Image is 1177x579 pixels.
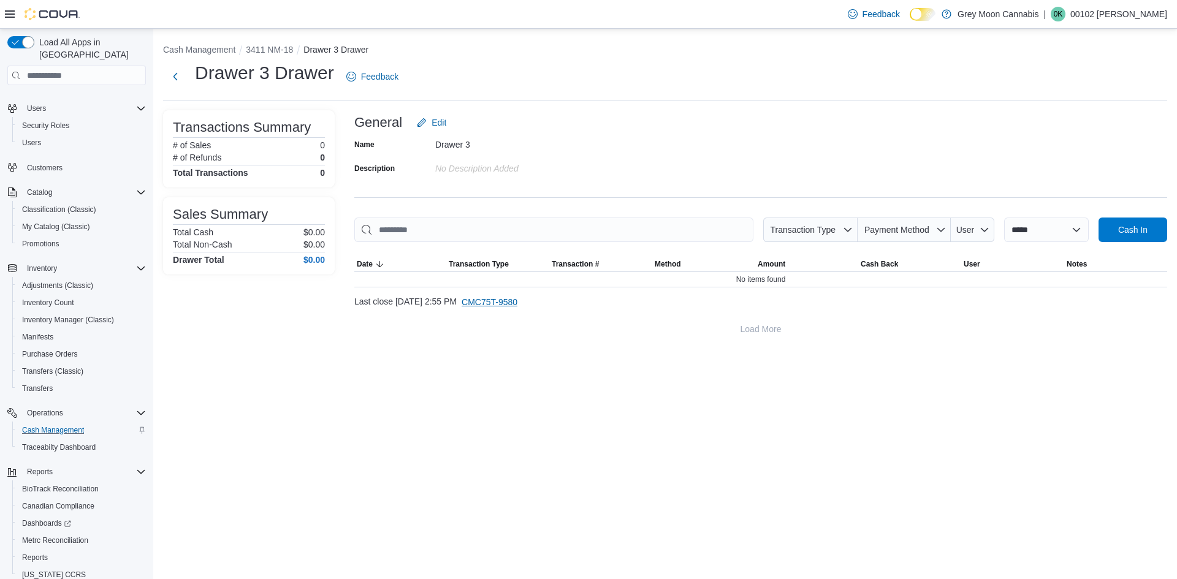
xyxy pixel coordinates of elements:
span: Load More [741,323,782,335]
span: Inventory [27,263,57,273]
span: Amount [758,259,785,269]
button: Users [22,101,51,116]
span: User [964,259,980,269]
div: Drawer 3 [435,135,600,149]
span: Adjustments (Classic) [17,278,146,293]
button: Catalog [22,185,57,200]
button: Inventory Manager (Classic) [12,311,151,328]
h6: # of Sales [173,140,211,150]
a: Transfers [17,381,58,396]
a: Classification (Classic) [17,202,101,217]
a: Customers [22,161,67,175]
button: Transaction Type [446,257,549,271]
h6: # of Refunds [173,153,221,162]
a: BioTrack Reconciliation [17,482,104,496]
div: No Description added [435,159,600,173]
button: User [961,257,1064,271]
button: Inventory [2,260,151,277]
button: Cash Management [12,422,151,439]
div: Last close [DATE] 2:55 PM [354,290,1167,314]
span: Transfers [17,381,146,396]
span: Promotions [22,239,59,249]
a: Cash Management [17,423,89,437]
p: | [1043,7,1046,21]
label: Description [354,164,395,173]
button: My Catalog (Classic) [12,218,151,235]
h1: Drawer 3 Drawer [195,61,334,85]
span: Method [655,259,681,269]
span: BioTrack Reconciliation [22,484,99,494]
button: Users [2,100,151,117]
span: Feedback [863,8,900,20]
span: Catalog [22,185,146,200]
span: Operations [27,408,63,418]
span: Transfers (Classic) [17,364,146,379]
button: Customers [2,159,151,176]
h6: Total Non-Cash [173,240,232,249]
a: Inventory Manager (Classic) [17,312,119,327]
span: Purchase Orders [22,349,78,359]
h4: Drawer Total [173,255,224,265]
a: Feedback [843,2,905,26]
button: 3411 NM-18 [246,45,293,55]
button: Reports [12,549,151,566]
span: Users [17,135,146,150]
span: Reports [22,553,48,562]
p: $0.00 [303,227,325,237]
a: My Catalog (Classic) [17,219,95,234]
span: Users [22,138,41,148]
span: Notes [1067,259,1087,269]
span: Classification (Classic) [17,202,146,217]
a: Feedback [341,64,403,89]
button: Users [12,134,151,151]
nav: An example of EuiBreadcrumbs [163,44,1167,58]
button: Inventory Count [12,294,151,311]
span: Promotions [17,237,146,251]
button: Adjustments (Classic) [12,277,151,294]
span: Security Roles [22,121,69,131]
span: Manifests [17,330,146,344]
label: Name [354,140,375,149]
div: 00102 Kristian Serna [1051,7,1065,21]
button: Reports [22,464,58,479]
span: Inventory Count [17,295,146,310]
span: Canadian Compliance [17,499,146,513]
span: Reports [22,464,146,479]
h3: Sales Summary [173,207,268,222]
button: Transfers [12,380,151,397]
h3: General [354,115,402,130]
button: Cash Management [163,45,235,55]
a: Metrc Reconciliation [17,533,93,548]
span: Inventory Count [22,298,74,308]
span: Cash Management [22,425,84,435]
span: Customers [27,163,63,173]
span: Customers [22,160,146,175]
span: Users [27,104,46,113]
span: My Catalog (Classic) [22,222,90,232]
h4: 0 [320,168,325,178]
span: Edit [432,116,446,129]
span: Inventory [22,261,146,276]
p: Grey Moon Cannabis [958,7,1038,21]
span: Date [357,259,373,269]
button: Metrc Reconciliation [12,532,151,549]
span: Canadian Compliance [22,501,94,511]
button: User [951,218,994,242]
span: 0K [1054,7,1063,21]
p: 00102 [PERSON_NAME] [1070,7,1167,21]
span: User [956,225,975,235]
h6: Total Cash [173,227,213,237]
span: Users [22,101,146,116]
button: Date [354,257,446,271]
input: This is a search bar. As you type, the results lower in the page will automatically filter. [354,218,753,242]
span: Load All Apps in [GEOGRAPHIC_DATA] [34,36,146,61]
button: Transfers (Classic) [12,363,151,380]
span: Manifests [22,332,53,342]
button: Manifests [12,328,151,346]
button: Purchase Orders [12,346,151,363]
span: Inventory Manager (Classic) [22,315,114,325]
span: BioTrack Reconciliation [17,482,146,496]
input: Dark Mode [910,8,935,21]
a: Reports [17,550,53,565]
span: CMC75T-9580 [462,296,517,308]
